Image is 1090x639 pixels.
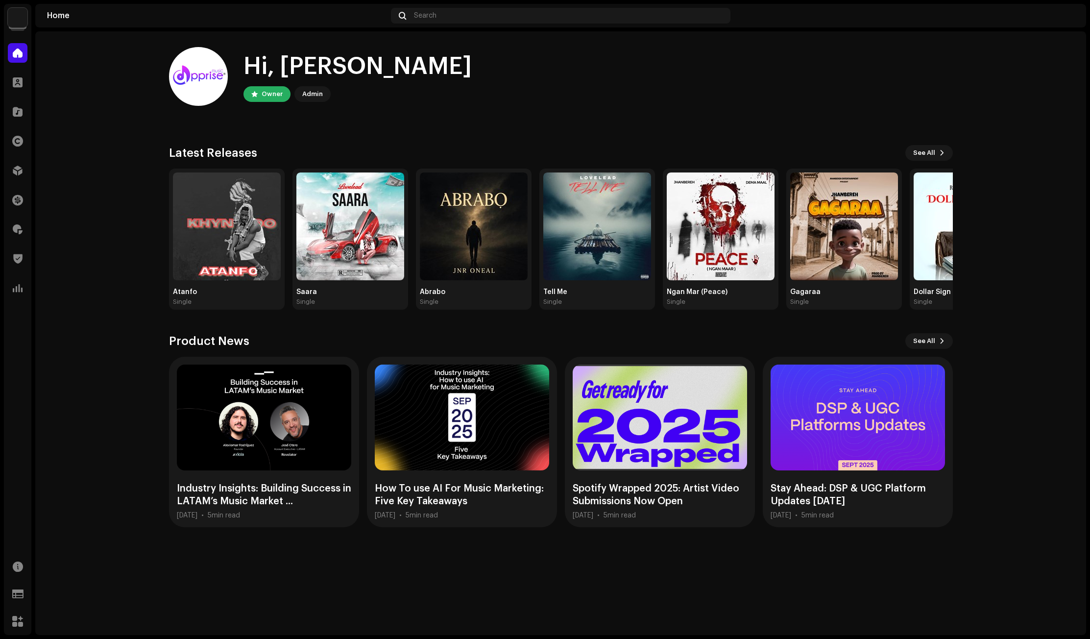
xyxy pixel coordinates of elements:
div: 5 [208,512,240,519]
div: Owner [262,88,283,100]
div: • [597,512,600,519]
div: Hi, [PERSON_NAME] [243,51,472,82]
div: Single [173,298,192,306]
div: Stay Ahead: DSP & UGC Platform Updates [DATE] [771,482,945,508]
img: 7e20d871-ea56-4640-939a-ac8e63755388 [296,172,404,280]
span: min read [805,512,834,519]
div: Single [296,298,315,306]
span: min read [607,512,636,519]
div: Industry Insights: Building Success in LATAM’s Music Market ... [177,482,351,508]
img: ffed6ea8-191a-49c2-9ff1-368f72eeac06 [543,172,651,280]
div: [DATE] [573,512,593,519]
button: See All [905,333,953,349]
h3: Product News [169,333,249,349]
div: Gagaraa [790,288,898,296]
div: [DATE] [771,512,791,519]
div: 5 [604,512,636,519]
div: • [201,512,204,519]
img: 6536d7b4-949b-4f28-8e32-66175757a40c [420,172,528,280]
img: 1c16f3de-5afb-4452-805d-3f3454e20b1b [8,8,27,27]
h3: Latest Releases [169,145,257,161]
div: • [795,512,798,519]
div: Tell Me [543,288,651,296]
div: Single [667,298,685,306]
div: Single [543,298,562,306]
div: Single [790,298,809,306]
div: How To use AI For Music Marketing: Five Key Takeaways [375,482,549,508]
span: min read [212,512,240,519]
img: 94355213-6620-4dec-931c-2264d4e76804 [169,47,228,106]
span: min read [410,512,438,519]
span: Search [414,12,436,20]
div: Abrabo [420,288,528,296]
div: Single [914,298,932,306]
img: 55d85f8b-9a96-44a7-919f-d44e6fd103af [667,172,775,280]
img: 94355213-6620-4dec-931c-2264d4e76804 [1059,8,1074,24]
div: [DATE] [375,512,395,519]
button: See All [905,145,953,161]
div: Spotify Wrapped 2025: Artist Video Submissions Now Open [573,482,747,508]
span: See All [913,331,935,351]
div: Single [420,298,438,306]
img: 0d85e60d-03e7-484f-9265-885be6fe0862 [790,172,898,280]
div: 5 [801,512,834,519]
div: Saara [296,288,404,296]
div: Home [47,12,387,20]
div: Dollar Sign [914,288,1021,296]
span: See All [913,143,935,163]
div: 5 [406,512,438,519]
img: fafd1812-f968-42c7-b9d3-9530b6623c0f [914,172,1021,280]
div: • [399,512,402,519]
div: [DATE] [177,512,197,519]
img: 6a156688-9343-4fe6-830a-0d3cfb8ff1f1 [173,172,281,280]
div: Admin [302,88,323,100]
div: Ngan Mar (Peace) [667,288,775,296]
div: Atanfo [173,288,281,296]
